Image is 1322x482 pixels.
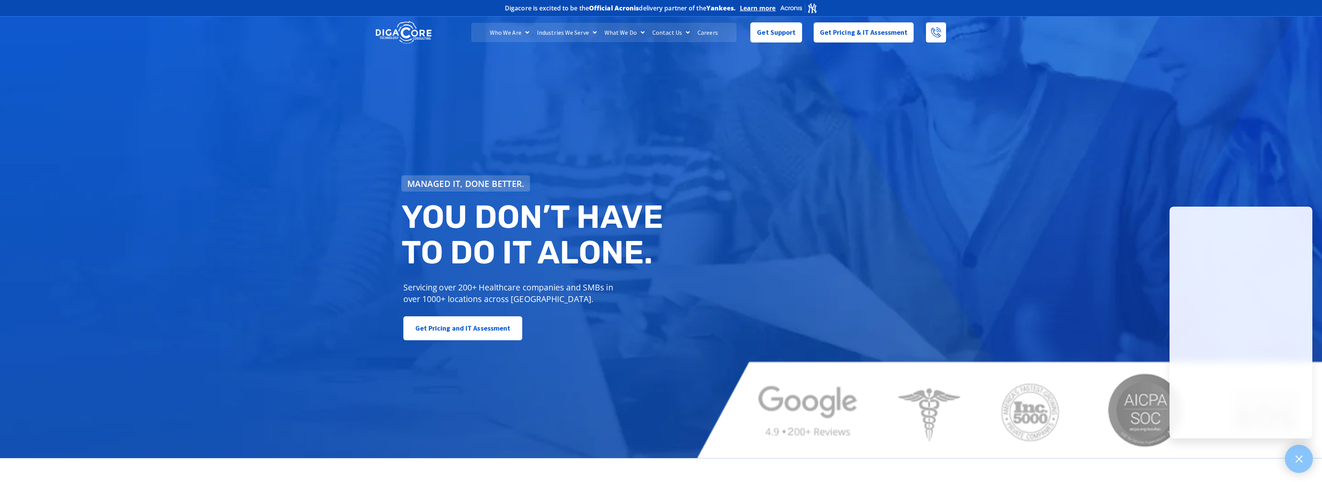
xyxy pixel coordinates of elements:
[403,282,619,305] p: Servicing over 200+ Healthcare companies and SMBs in over 1000+ locations across [GEOGRAPHIC_DATA].
[401,175,530,192] a: Managed IT, done better.
[757,25,796,40] span: Get Support
[820,25,908,40] span: Get Pricing & IT Assessment
[533,23,601,42] a: Industries We Serve
[740,4,776,12] a: Learn more
[486,23,533,42] a: Who We Are
[750,22,802,42] a: Get Support
[471,23,736,42] nav: Menu
[589,4,639,12] b: Official Acronis
[415,321,511,336] span: Get Pricing and IT Assessment
[403,316,523,340] a: Get Pricing and IT Assessment
[1170,207,1312,438] iframe: Chatgenie Messenger
[407,179,525,188] span: Managed IT, done better.
[706,4,736,12] b: Yankees.
[814,22,914,42] a: Get Pricing & IT Assessment
[648,23,694,42] a: Contact Us
[601,23,648,42] a: What We Do
[694,23,722,42] a: Careers
[505,5,736,11] h2: Digacore is excited to be the delivery partner of the
[401,199,667,270] h2: You don’t have to do IT alone.
[780,2,818,14] img: Acronis
[376,20,432,45] img: DigaCore Technology Consulting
